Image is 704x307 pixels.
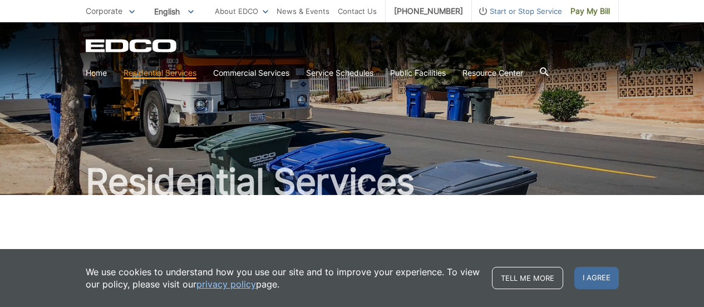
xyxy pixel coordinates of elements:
[124,67,196,79] a: Residential Services
[306,67,373,79] a: Service Schedules
[86,164,619,199] h2: Residential Services
[574,267,619,289] span: I agree
[277,5,329,17] a: News & Events
[86,39,178,52] a: EDCD logo. Return to the homepage.
[215,5,268,17] a: About EDCO
[462,67,523,79] a: Resource Center
[390,67,446,79] a: Public Facilities
[146,2,202,21] span: English
[86,6,122,16] span: Corporate
[196,278,256,290] a: privacy policy
[213,67,289,79] a: Commercial Services
[570,5,610,17] span: Pay My Bill
[86,67,107,79] a: Home
[338,5,377,17] a: Contact Us
[492,267,563,289] a: Tell me more
[86,266,481,290] p: We use cookies to understand how you use our site and to improve your experience. To view our pol...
